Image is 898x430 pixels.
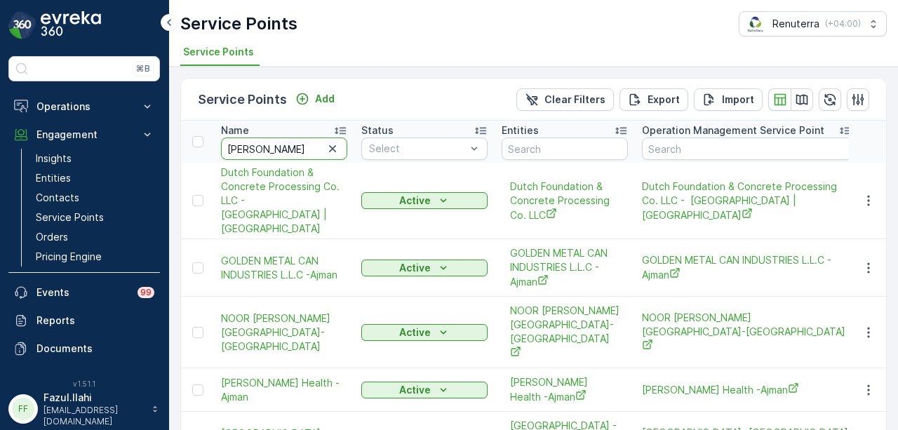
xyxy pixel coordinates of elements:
p: Pricing Engine [36,250,102,264]
a: Dutch Foundation & Concrete Processing Co. LLC [510,180,619,222]
input: Search [642,137,852,160]
p: Operations [36,100,132,114]
p: Orders [36,230,68,244]
span: NOOR [PERSON_NAME][GEOGRAPHIC_DATA]-[GEOGRAPHIC_DATA] [510,304,619,361]
p: Events [36,285,129,300]
button: Engagement [8,121,160,149]
button: Active [361,382,488,398]
p: Contacts [36,191,79,205]
p: Service Points [198,90,287,109]
span: NOOR [PERSON_NAME][GEOGRAPHIC_DATA]-[GEOGRAPHIC_DATA] [221,311,347,354]
p: Active [399,325,431,340]
p: Engagement [36,128,132,142]
a: Pricing Engine [30,247,160,267]
p: [EMAIL_ADDRESS][DOMAIN_NAME] [43,405,145,427]
p: Active [399,383,431,397]
div: FF [12,398,34,420]
button: Active [361,192,488,209]
button: Active [361,324,488,341]
img: Screenshot_2024-07-26_at_13.33.01.png [745,16,767,32]
a: NOOR AL HADAYA MEDICAL CENTER-Ajman [221,311,347,354]
p: Select [369,142,466,156]
a: Service Points [30,208,160,227]
span: Dutch Foundation & Concrete Processing Co. LLC - [GEOGRAPHIC_DATA] | [GEOGRAPHIC_DATA] [221,166,347,236]
p: Clear Filters [544,93,605,107]
a: GOLDEN METAL CAN INDUSTRIES L.L.C -Ajman [221,254,347,282]
p: ⌘B [136,63,150,74]
p: Operation Management Service Point [642,123,824,137]
button: Export [619,88,688,111]
button: Operations [8,93,160,121]
img: logo_dark-DEwI_e13.png [41,11,101,39]
a: Dutch Foundation & Concrete Processing Co. LLC - Emaar Beachfront | Plam Jumeirah [221,166,347,236]
p: Documents [36,342,154,356]
div: Toggle Row Selected [192,262,203,274]
a: NOOR AL HADAYA MEDICAL CENTER-Ajman [510,304,619,361]
p: Status [361,123,394,137]
img: logo [8,11,36,39]
a: GOLDEN METAL CAN INDUSTRIES L.L.C -Ajman [510,246,619,289]
button: Add [290,90,340,107]
span: Service Points [183,45,254,59]
p: Insights [36,152,72,166]
button: FFFazul.Ilahi[EMAIL_ADDRESS][DOMAIN_NAME] [8,391,160,427]
input: Search [502,137,628,160]
p: Active [399,261,431,275]
p: Renuterra [772,17,819,31]
p: Entities [36,171,71,185]
button: Renuterra(+04:00) [739,11,887,36]
a: Mahmoud Ghonaim Health -Ajman [642,382,852,397]
p: Name [221,123,249,137]
input: Search [221,137,347,160]
a: Reports [8,307,160,335]
a: GOLDEN METAL CAN INDUSTRIES L.L.C -Ajman [642,253,852,282]
a: Mahmoud Ghonaim Health -Ajman [221,376,347,404]
p: Entities [502,123,539,137]
p: 99 [140,287,152,298]
a: Events99 [8,278,160,307]
span: v 1.51.1 [8,379,160,388]
a: Orders [30,227,160,247]
p: Active [399,194,431,208]
span: [PERSON_NAME] Health -Ajman [221,376,347,404]
div: Toggle Row Selected [192,195,203,206]
span: NOOR [PERSON_NAME][GEOGRAPHIC_DATA]-[GEOGRAPHIC_DATA] [642,311,852,354]
a: Insights [30,149,160,168]
a: NOOR AL HADAYA MEDICAL CENTER-Ajman [642,311,852,354]
button: Active [361,260,488,276]
button: Clear Filters [516,88,614,111]
p: Reports [36,314,154,328]
span: Dutch Foundation & Concrete Processing Co. LLC - [GEOGRAPHIC_DATA] | [GEOGRAPHIC_DATA] [642,180,852,222]
p: Service Points [36,210,104,224]
a: Entities [30,168,160,188]
p: Export [648,93,680,107]
button: Import [694,88,763,111]
span: [PERSON_NAME] Health -Ajman [510,375,619,404]
p: Service Points [180,13,297,35]
div: Toggle Row Selected [192,384,203,396]
p: ( +04:00 ) [825,18,861,29]
p: Add [315,92,335,106]
a: Dutch Foundation & Concrete Processing Co. LLC - Emaar Beachfront | Plam Jumeirah [642,180,852,222]
a: Mahmoud Ghonaim Health -Ajman [510,375,619,404]
p: Fazul.Ilahi [43,391,145,405]
p: Import [722,93,754,107]
a: Contacts [30,188,160,208]
span: [PERSON_NAME] Health -Ajman [642,382,852,397]
a: Documents [8,335,160,363]
div: Toggle Row Selected [192,327,203,338]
